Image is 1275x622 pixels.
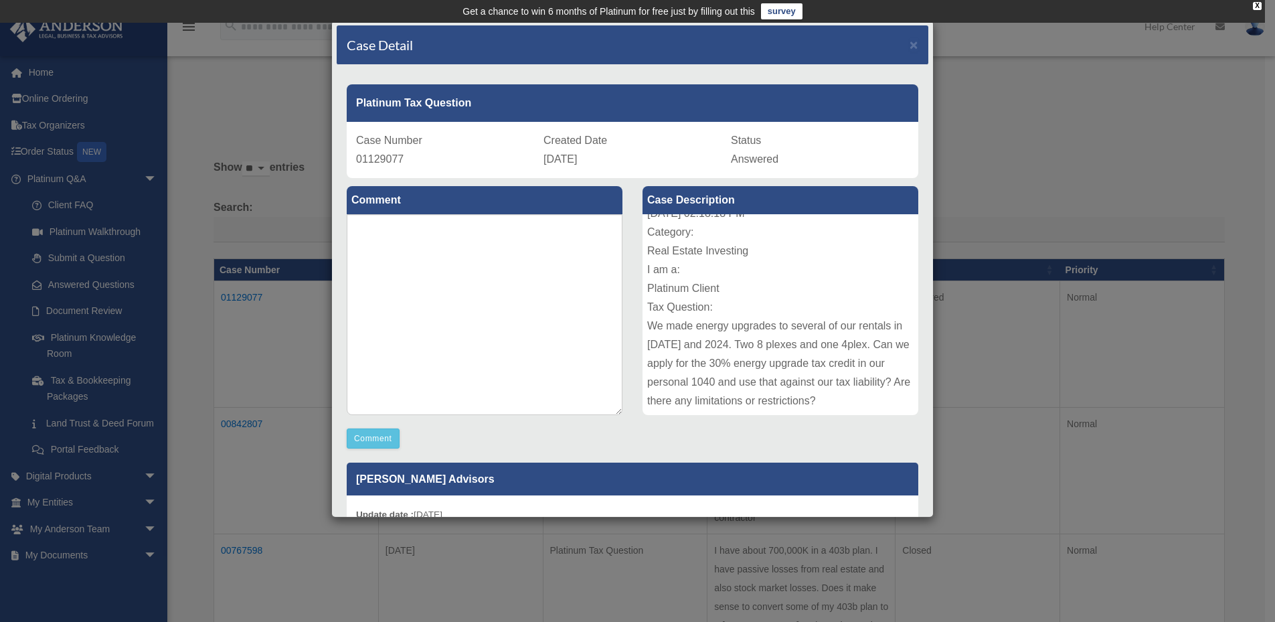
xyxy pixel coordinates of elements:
span: Case Number [356,135,422,146]
div: Date and Time of Form Submission: [DATE] 02:18:18 PM Category: Real Estate Investing I am a: Plat... [643,214,918,415]
span: Created Date [543,135,607,146]
span: × [910,37,918,52]
b: Update date : [356,510,414,520]
a: survey [761,3,802,19]
button: Comment [347,429,400,449]
div: close [1253,2,1262,10]
span: [DATE] [543,153,577,165]
span: Status [731,135,761,146]
h4: Case Detail [347,35,413,54]
div: Get a chance to win 6 months of Platinum for free just by filling out this [462,3,755,19]
label: Case Description [643,186,918,214]
span: Answered [731,153,778,165]
label: Comment [347,186,622,214]
p: [PERSON_NAME] Advisors [347,463,918,495]
div: Platinum Tax Question [347,84,918,122]
button: Close [910,37,918,52]
small: [DATE] [356,510,442,520]
span: 01129077 [356,153,404,165]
